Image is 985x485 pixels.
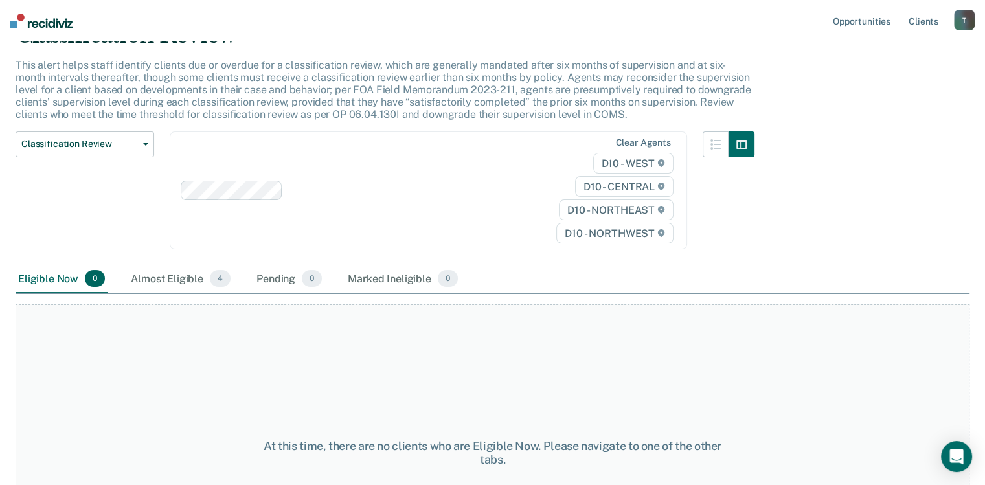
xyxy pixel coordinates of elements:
span: 0 [85,270,105,287]
span: 0 [438,270,458,287]
button: Classification Review [16,131,154,157]
div: Clear agents [615,137,670,148]
p: This alert helps staff identify clients due or overdue for a classification review, which are gen... [16,59,751,121]
span: D10 - CENTRAL [575,176,674,197]
span: D10 - NORTHWEST [556,223,673,243]
span: D10 - WEST [593,153,674,174]
span: D10 - NORTHEAST [559,199,673,220]
span: Classification Review [21,139,138,150]
div: Almost Eligible4 [128,265,233,293]
div: Pending0 [254,265,324,293]
span: 4 [210,270,231,287]
div: At this time, there are no clients who are Eligible Now. Please navigate to one of the other tabs. [255,439,731,467]
div: Eligible Now0 [16,265,108,293]
img: Recidiviz [10,14,73,28]
span: 0 [302,270,322,287]
div: Marked Ineligible0 [345,265,460,293]
button: T [954,10,975,30]
div: Open Intercom Messenger [941,441,972,472]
